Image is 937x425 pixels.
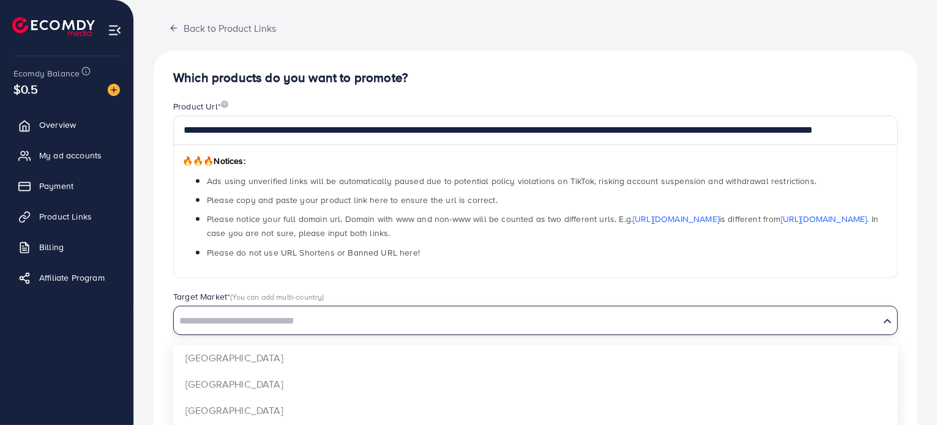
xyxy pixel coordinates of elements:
span: Overview [39,119,76,131]
img: logo [12,17,95,36]
span: Please copy and paste your product link here to ensure the url is correct. [207,194,498,206]
span: Please notice your full domain url. Domain with www and non-www will be counted as two different ... [207,213,878,239]
input: Search for option [175,312,878,331]
a: Payment [9,174,124,198]
p: *Note: If you use unverified product links, the Ecomdy system will notify the support team to rev... [173,360,898,389]
a: Product Links [9,204,124,229]
img: menu [108,23,122,37]
img: image [108,84,120,96]
iframe: Chat [885,370,928,416]
span: My ad accounts [39,149,102,161]
img: image [221,100,228,108]
span: Please do not use URL Shortens or Banned URL here! [207,246,420,259]
span: 🔥🔥🔥 [182,155,214,167]
button: Back to Product Links [154,15,291,41]
div: Search for option [173,306,898,335]
span: (You can add multi-country) [230,291,324,302]
span: Affiliate Program [39,272,105,284]
a: Affiliate Program [9,265,124,290]
span: Product Links [39,210,92,223]
a: Billing [9,235,124,259]
span: Notices: [182,155,245,167]
a: Overview [9,113,124,137]
a: My ad accounts [9,143,124,168]
span: $0.5 [13,80,39,98]
span: Billing [39,241,64,253]
label: Product Url [173,100,228,113]
span: Submit [860,408,886,421]
span: Payment [39,180,73,192]
span: Ecomdy Balance [13,67,80,79]
h4: Which products do you want to promote? [173,70,898,86]
a: [URL][DOMAIN_NAME] [633,213,719,225]
span: Ads using unverified links will be automatically paused due to potential policy violations on Tik... [207,175,816,187]
a: [URL][DOMAIN_NAME] [781,213,867,225]
label: Target Market [173,290,324,303]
